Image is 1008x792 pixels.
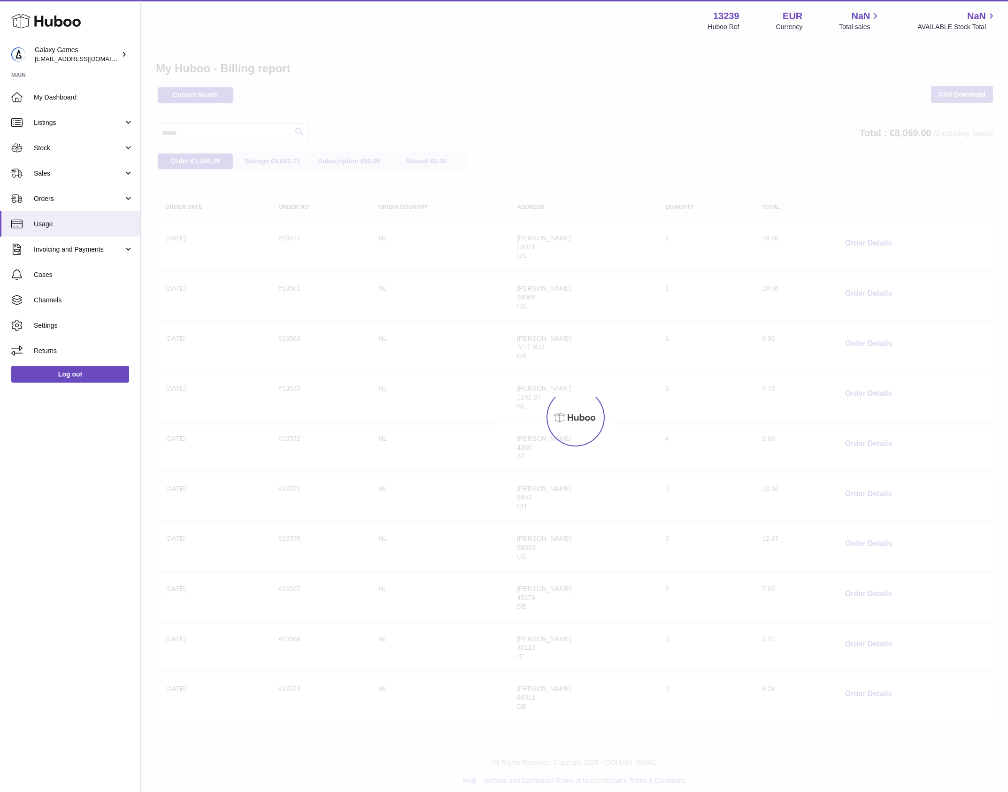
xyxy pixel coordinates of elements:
[34,245,123,254] span: Invoicing and Payments
[11,366,129,383] a: Log out
[35,46,119,63] div: Galaxy Games
[34,93,133,102] span: My Dashboard
[967,10,986,23] span: NaN
[776,23,803,31] div: Currency
[839,10,881,31] a: NaN Total sales
[34,220,133,229] span: Usage
[34,321,133,330] span: Settings
[34,169,123,178] span: Sales
[34,144,123,153] span: Stock
[783,10,802,23] strong: EUR
[34,346,133,355] span: Returns
[35,55,138,62] span: [EMAIL_ADDRESS][DOMAIN_NAME]
[34,296,133,305] span: Channels
[34,270,133,279] span: Cases
[713,10,739,23] strong: 13239
[34,118,123,127] span: Listings
[917,23,997,31] span: AVAILABLE Stock Total
[851,10,870,23] span: NaN
[917,10,997,31] a: NaN AVAILABLE Stock Total
[11,47,25,62] img: rasmussentue@gmail.com
[708,23,739,31] div: Huboo Ref
[839,23,881,31] span: Total sales
[34,194,123,203] span: Orders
